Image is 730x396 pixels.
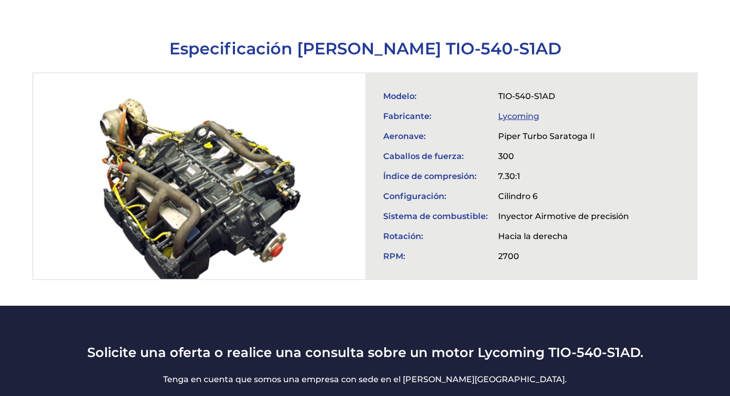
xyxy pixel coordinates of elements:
[498,111,539,121] a: Lycoming
[493,86,634,106] td: TIO-540-S1AD
[32,344,698,360] h3: Solicite una oferta o realice una consulta sobre un motor Lycoming TIO-540-S1AD.
[493,226,634,246] td: Hacia la derecha
[378,226,493,246] td: Rotación:
[378,146,493,166] td: Caballos de fuerza:
[378,106,493,126] td: Fabricante:
[378,86,493,106] td: Modelo:
[378,246,493,266] td: RPM:
[493,186,634,206] td: Cilindro 6
[32,38,698,58] h1: Especificación [PERSON_NAME] TIO-540-S1AD
[378,166,493,186] td: Índice de compresión:
[493,206,634,226] td: Inyector Airmotive de precisión
[493,126,634,146] td: Piper Turbo Saratoga II
[378,186,493,206] td: Configuración:
[493,246,634,266] td: 2700
[378,206,493,226] td: Sistema de combustible:
[493,146,634,166] td: 300
[32,373,698,386] p: Tenga en cuenta que somos una empresa con sede en el [PERSON_NAME][GEOGRAPHIC_DATA].
[378,126,493,146] td: Aeronave:
[493,166,634,186] td: 7.30:1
